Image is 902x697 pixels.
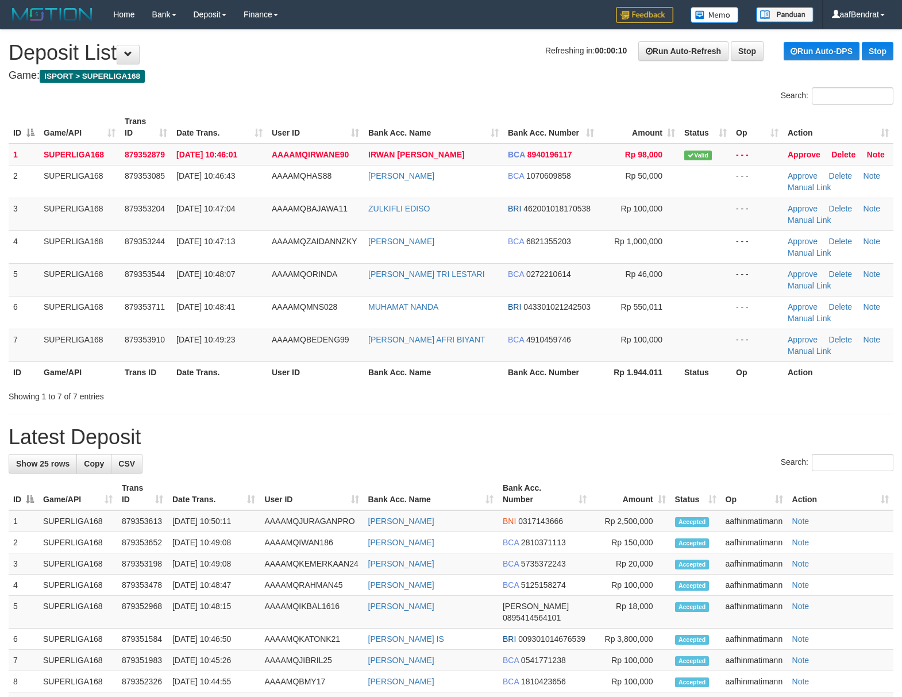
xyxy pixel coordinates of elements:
[260,477,363,510] th: User ID: activate to sort column ascending
[792,580,810,590] a: Note
[260,575,363,596] td: AAAAMQRAHMAN45
[788,204,818,213] a: Approve
[117,671,168,692] td: 879352326
[792,538,810,547] a: Note
[788,269,818,279] a: Approve
[38,575,117,596] td: SUPERLIGA168
[526,171,571,180] span: Copy 1070609858 to clipboard
[38,553,117,575] td: SUPERLIGA168
[508,171,524,180] span: BCA
[9,426,893,449] h1: Latest Deposit
[521,656,566,665] span: Copy 0541771238 to clipboard
[867,150,885,159] a: Note
[508,269,524,279] span: BCA
[788,248,831,257] a: Manual Link
[788,171,818,180] a: Approve
[864,335,881,344] a: Note
[38,671,117,692] td: SUPERLIGA168
[591,596,670,629] td: Rp 18,000
[503,361,599,383] th: Bank Acc. Number
[9,6,96,23] img: MOTION_logo.png
[721,671,788,692] td: aafhinmatimann
[364,361,503,383] th: Bank Acc. Name
[368,517,434,526] a: [PERSON_NAME]
[38,510,117,532] td: SUPERLIGA168
[781,87,893,105] label: Search:
[168,532,260,553] td: [DATE] 10:49:08
[721,553,788,575] td: aafhinmatimann
[675,602,710,612] span: Accepted
[788,314,831,323] a: Manual Link
[788,346,831,356] a: Manual Link
[731,111,783,144] th: Op: activate to sort column ascending
[39,165,120,198] td: SUPERLIGA168
[545,46,627,55] span: Refreshing in:
[9,198,39,230] td: 3
[616,7,673,23] img: Feedback.jpg
[621,335,662,344] span: Rp 100,000
[176,302,235,311] span: [DATE] 10:48:41
[117,510,168,532] td: 879353613
[9,553,38,575] td: 3
[788,237,818,246] a: Approve
[521,559,566,568] span: Copy 5735372243 to clipboard
[829,237,852,246] a: Delete
[508,204,521,213] span: BRI
[9,361,39,383] th: ID
[503,656,519,665] span: BCA
[260,596,363,629] td: AAAAMQIKBAL1616
[508,302,521,311] span: BRI
[120,361,172,383] th: Trans ID
[792,656,810,665] a: Note
[792,634,810,644] a: Note
[521,538,566,547] span: Copy 2810371113 to clipboard
[503,517,516,526] span: BNI
[503,538,519,547] span: BCA
[9,165,39,198] td: 2
[829,335,852,344] a: Delete
[39,361,120,383] th: Game/API
[675,581,710,591] span: Accepted
[625,269,662,279] span: Rp 46,000
[731,296,783,329] td: - - -
[788,183,831,192] a: Manual Link
[38,477,117,510] th: Game/API: activate to sort column ascending
[675,635,710,645] span: Accepted
[125,335,165,344] span: 879353910
[508,237,524,246] span: BCA
[9,575,38,596] td: 4
[527,150,572,159] span: Copy 8940196117 to clipboard
[9,70,893,82] h4: Game:
[591,629,670,650] td: Rp 3,800,000
[599,361,680,383] th: Rp 1.944.011
[117,650,168,671] td: 879351983
[168,629,260,650] td: [DATE] 10:46:50
[731,198,783,230] td: - - -
[9,510,38,532] td: 1
[38,532,117,553] td: SUPERLIGA168
[721,575,788,596] td: aafhinmatimann
[260,650,363,671] td: AAAAMQJIBRIL25
[783,111,893,144] th: Action: activate to sort column ascending
[864,302,881,311] a: Note
[731,165,783,198] td: - - -
[267,361,364,383] th: User ID
[788,281,831,290] a: Manual Link
[731,41,764,61] a: Stop
[125,204,165,213] span: 879353204
[864,171,881,180] a: Note
[721,650,788,671] td: aafhinmatimann
[125,302,165,311] span: 879353711
[829,171,852,180] a: Delete
[176,171,235,180] span: [DATE] 10:46:43
[272,237,357,246] span: AAAAMQZAIDANNZKY
[638,41,728,61] a: Run Auto-Refresh
[518,634,585,644] span: Copy 009301014676539 to clipboard
[368,602,434,611] a: [PERSON_NAME]
[9,671,38,692] td: 8
[39,144,120,165] td: SUPERLIGA168
[168,575,260,596] td: [DATE] 10:48:47
[9,296,39,329] td: 6
[864,269,881,279] a: Note
[260,671,363,692] td: AAAAMQBMY17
